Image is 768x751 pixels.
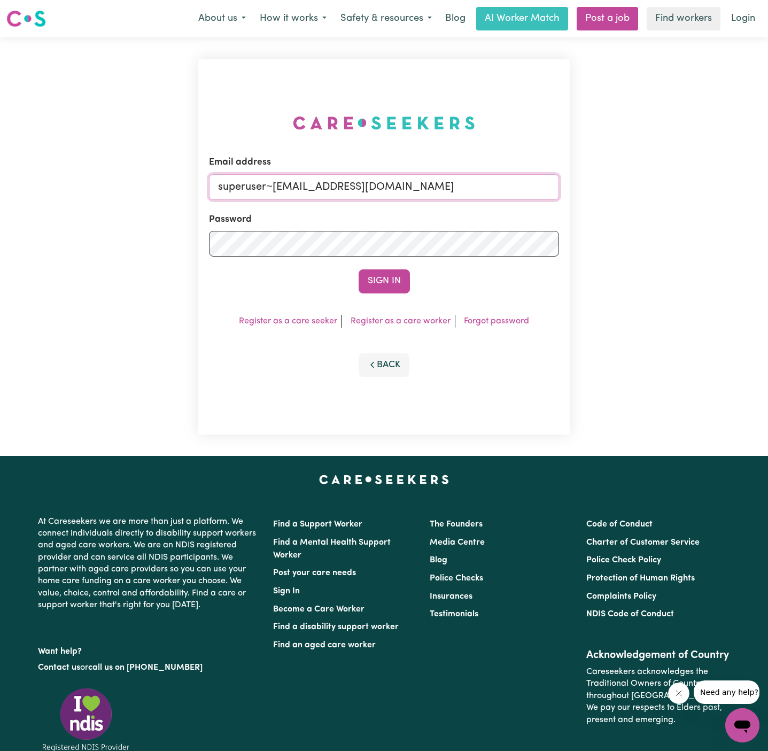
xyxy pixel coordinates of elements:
[586,649,730,662] h2: Acknowledgement of Country
[38,512,260,616] p: At Careseekers we are more than just a platform. We connect individuals directly to disability su...
[38,641,260,657] p: Want help?
[725,708,759,742] iframe: Button to launch messaging window
[586,520,653,529] a: Code of Conduct
[647,7,720,30] a: Find workers
[209,174,559,200] input: Email address
[586,662,730,730] p: Careseekers acknowledges the Traditional Owners of Country throughout [GEOGRAPHIC_DATA]. We pay o...
[273,623,399,631] a: Find a disability support worker
[273,587,300,595] a: Sign In
[191,7,253,30] button: About us
[333,7,439,30] button: Safety & resources
[6,9,46,28] img: Careseekers logo
[586,556,661,564] a: Police Check Policy
[586,610,674,618] a: NDIS Code of Conduct
[359,353,410,377] button: Back
[38,663,80,672] a: Contact us
[430,574,483,583] a: Police Checks
[319,475,449,484] a: Careseekers home page
[239,317,337,326] a: Register as a care seeker
[273,569,356,577] a: Post your care needs
[430,520,483,529] a: The Founders
[668,683,689,704] iframe: Close message
[253,7,333,30] button: How it works
[464,317,529,326] a: Forgot password
[209,213,252,227] label: Password
[273,520,362,529] a: Find a Support Worker
[273,538,391,560] a: Find a Mental Health Support Worker
[586,574,695,583] a: Protection of Human Rights
[209,156,271,169] label: Email address
[430,610,478,618] a: Testimonials
[273,641,376,649] a: Find an aged care worker
[439,7,472,30] a: Blog
[6,6,46,31] a: Careseekers logo
[359,269,410,293] button: Sign In
[430,556,447,564] a: Blog
[476,7,568,30] a: AI Worker Match
[586,592,656,601] a: Complaints Policy
[430,538,485,547] a: Media Centre
[88,663,203,672] a: call us on [PHONE_NUMBER]
[430,592,472,601] a: Insurances
[586,538,700,547] a: Charter of Customer Service
[273,605,364,614] a: Become a Care Worker
[38,657,260,678] p: or
[351,317,451,326] a: Register as a care worker
[694,680,759,704] iframe: Message from company
[577,7,638,30] a: Post a job
[725,7,762,30] a: Login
